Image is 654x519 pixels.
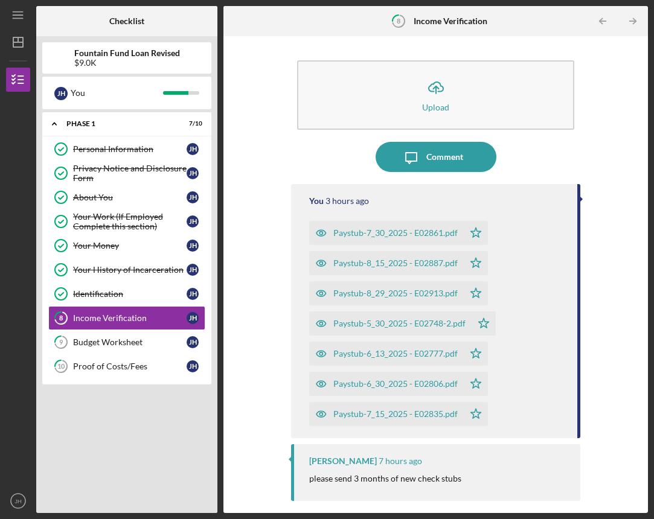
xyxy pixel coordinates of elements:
a: Your MoneyJH [48,234,205,258]
div: J H [187,360,199,372]
button: Paystub-8_29_2025 - E02913.pdf [309,281,488,305]
button: Paystub-6_13_2025 - E02777.pdf [309,342,488,366]
div: Upload [422,103,449,112]
div: Paystub-6_30_2025 - E02806.pdf [333,379,458,389]
div: J H [187,215,199,228]
div: J H [187,240,199,252]
div: J H [187,167,199,179]
tspan: 8 [397,17,400,25]
text: JH [14,498,22,505]
div: Your Work (If Employed Complete this section) [73,212,187,231]
a: 8Income VerificationJH [48,306,205,330]
a: Personal InformationJH [48,137,205,161]
button: Paystub-7_15_2025 - E02835.pdf [309,402,488,426]
div: Paystub-8_29_2025 - E02913.pdf [333,288,458,298]
div: $9.0K [74,58,180,68]
a: IdentificationJH [48,282,205,306]
div: J H [187,288,199,300]
a: Your History of IncarcerationJH [48,258,205,282]
div: You [309,196,324,206]
div: Your History of Incarceration [73,265,187,275]
div: Income Verification [73,313,187,323]
div: 7 / 10 [181,120,202,127]
div: J H [54,87,68,100]
div: Proof of Costs/Fees [73,361,187,371]
tspan: 9 [59,339,63,346]
div: Budget Worksheet [73,337,187,347]
div: Personal Information [73,144,187,154]
tspan: 8 [59,314,63,322]
a: 10Proof of Costs/FeesJH [48,354,205,378]
div: J H [187,336,199,348]
div: J H [187,143,199,155]
div: Paystub-5_30_2025 - E02748-2.pdf [333,319,466,328]
a: About YouJH [48,185,205,209]
button: Paystub-8_15_2025 - E02887.pdf [309,251,488,275]
time: 2025-09-03 18:55 [325,196,369,206]
a: 9Budget WorksheetJH [48,330,205,354]
div: J H [187,191,199,203]
div: Paystub-6_13_2025 - E02777.pdf [333,349,458,358]
div: J H [187,264,199,276]
div: Phase 1 [66,120,172,127]
div: [PERSON_NAME] [309,456,377,466]
b: Income Verification [414,16,487,26]
tspan: 10 [57,363,65,371]
div: About You [73,193,187,202]
a: Privacy Notice and Disclosure FormJH [48,161,205,185]
time: 2025-09-03 15:07 [379,456,422,466]
div: Identification [73,289,187,299]
button: Paystub-7_30_2025 - E02861.pdf [309,221,488,245]
div: Paystub-7_30_2025 - E02861.pdf [333,228,458,238]
div: Privacy Notice and Disclosure Form [73,164,187,183]
button: Upload [297,60,574,130]
div: J H [187,312,199,324]
div: Comment [426,142,463,172]
div: You [71,83,163,103]
a: Your Work (If Employed Complete this section)JH [48,209,205,234]
div: Paystub-8_15_2025 - E02887.pdf [333,258,458,268]
div: Paystub-7_15_2025 - E02835.pdf [333,409,458,419]
p: please send 3 months of new check stubs [309,472,461,485]
button: JH [6,489,30,513]
button: Paystub-5_30_2025 - E02748-2.pdf [309,311,496,336]
b: Fountain Fund Loan Revised [74,48,180,58]
button: Comment [376,142,496,172]
button: Paystub-6_30_2025 - E02806.pdf [309,372,488,396]
b: Checklist [109,16,144,26]
div: Your Money [73,241,187,250]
